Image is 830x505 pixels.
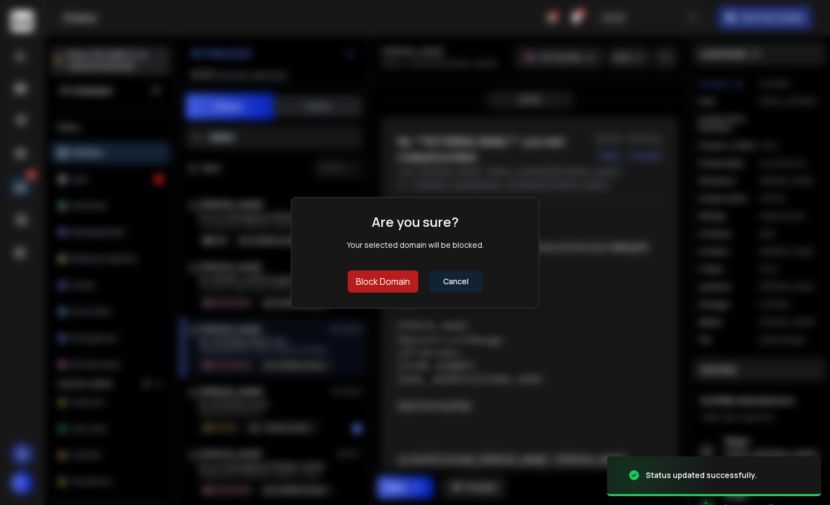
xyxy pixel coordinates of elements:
div: Status updated successfully. [646,470,757,481]
h1: Are you sure? [372,213,459,231]
button: Cancel [429,270,482,293]
button: Block Domain [348,270,418,293]
div: Your selected domain will be blocked. [347,240,484,251]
